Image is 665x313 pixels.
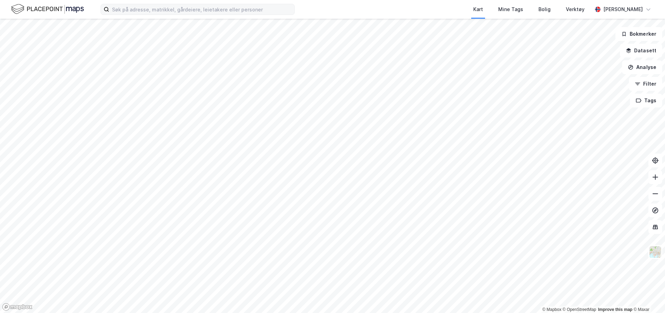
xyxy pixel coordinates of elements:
[620,44,662,58] button: Datasett
[603,5,643,14] div: [PERSON_NAME]
[649,245,662,259] img: Z
[563,307,596,312] a: OpenStreetMap
[615,27,662,41] button: Bokmerker
[566,5,585,14] div: Verktøy
[630,280,665,313] div: Kontrollprogram for chat
[598,307,632,312] a: Improve this map
[538,5,551,14] div: Bolig
[473,5,483,14] div: Kart
[11,3,84,15] img: logo.f888ab2527a4732fd821a326f86c7f29.svg
[630,94,662,107] button: Tags
[629,77,662,91] button: Filter
[498,5,523,14] div: Mine Tags
[622,60,662,74] button: Analyse
[2,303,33,311] a: Mapbox homepage
[542,307,561,312] a: Mapbox
[630,280,665,313] iframe: Chat Widget
[109,4,294,15] input: Søk på adresse, matrikkel, gårdeiere, leietakere eller personer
